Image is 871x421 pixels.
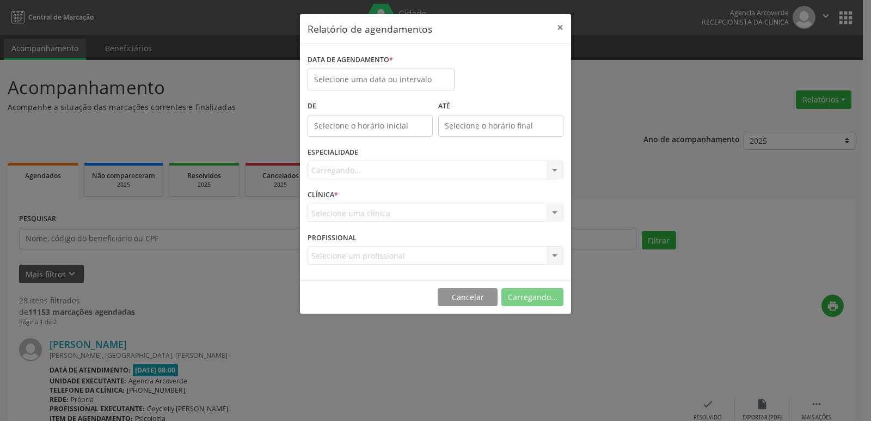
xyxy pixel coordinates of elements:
[438,288,498,307] button: Cancelar
[308,144,358,161] label: ESPECIALIDADE
[308,22,432,36] h5: Relatório de agendamentos
[549,14,571,41] button: Close
[308,229,357,246] label: PROFISSIONAL
[438,98,563,115] label: ATÉ
[308,69,455,90] input: Selecione uma data ou intervalo
[308,98,433,115] label: De
[308,52,393,69] label: DATA DE AGENDAMENTO
[308,187,338,204] label: CLÍNICA
[438,115,563,137] input: Selecione o horário final
[501,288,563,307] button: Carregando...
[308,115,433,137] input: Selecione o horário inicial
